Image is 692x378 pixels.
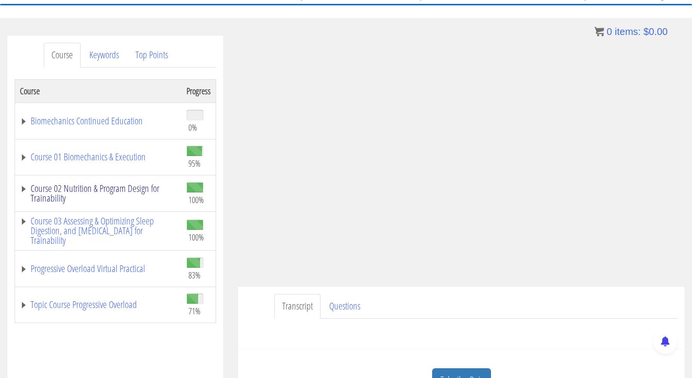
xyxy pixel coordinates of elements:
th: Progress [182,79,216,103]
a: Topic Course Progressive Overload [20,300,177,309]
a: Transcript [274,294,321,319]
span: 0% [188,122,197,133]
th: Course [15,79,182,103]
a: Top Points [128,43,176,68]
bdi: 0.00 [643,26,668,37]
a: 0 items: $0.00 [594,26,668,37]
span: 100% [188,194,204,205]
a: Biomechanics Continued Education [20,116,177,126]
span: items: [615,26,641,37]
a: Keywords [82,43,127,68]
span: 95% [188,158,201,169]
span: 83% [188,270,201,280]
a: Course 01 Biomechanics & Execution [20,152,177,162]
a: Questions [321,294,368,319]
a: Course 02 Nutrition & Program Design for Trainability [20,184,177,203]
a: Course [44,43,81,68]
img: icon11.png [594,27,604,36]
span: 71% [188,306,201,316]
span: 0 [607,26,612,37]
span: $ [643,26,649,37]
a: Course 03 Assessing & Optimizing Sleep Digestion, and [MEDICAL_DATA] for Trainability [20,216,177,245]
a: Progressive Overload Virtual Practical [20,264,177,274]
span: 100% [188,232,204,242]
